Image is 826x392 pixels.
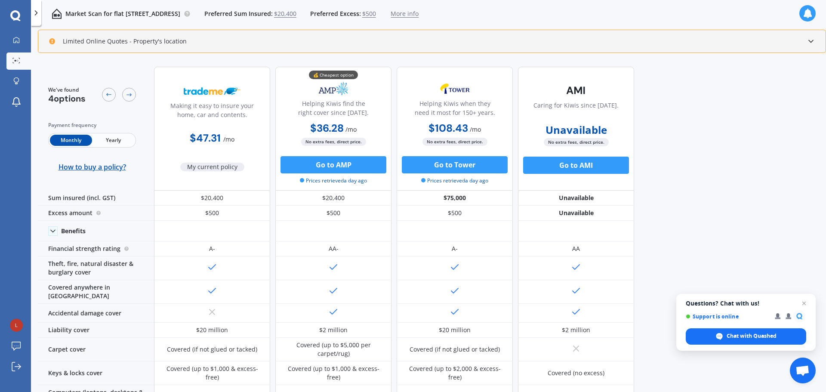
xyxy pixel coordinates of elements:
div: Liability cover [38,323,154,338]
div: Helping Kiwis when they need it most for 150+ years. [404,99,505,120]
div: Covered anywhere in [GEOGRAPHIC_DATA] [38,280,154,304]
span: Prices retrieved a day ago [421,177,488,185]
div: $500 [275,206,391,221]
div: Keys & locks cover [38,361,154,385]
span: $20,400 [274,9,296,18]
div: Covered (up to $1,000 & excess-free) [282,364,385,382]
span: We've found [48,86,86,94]
span: Prices retrieved a day ago [300,177,367,185]
span: No extra fees, direct price. [301,138,366,146]
div: Limited Online Quotes - Property's location [49,37,187,46]
span: Preferred Excess: [310,9,361,18]
div: A- [209,244,215,253]
img: Trademe.webp [184,80,240,102]
span: Close chat [799,298,809,309]
div: $20 million [439,326,471,334]
div: Sum insured (incl. GST) [38,191,154,206]
div: A- [452,244,458,253]
div: AA [572,244,580,253]
div: Covered (if not glued or tacked) [167,345,257,354]
div: Benefits [61,227,86,235]
span: $500 [362,9,376,18]
div: $2 million [562,326,590,334]
div: Covered (up to $5,000 per carpet/rug) [282,341,385,358]
img: Tower.webp [426,78,483,99]
div: Helping Kiwis find the right cover since [DATE]. [283,99,384,120]
button: Go to AMI [523,157,629,174]
span: How to buy a policy? [59,163,126,171]
b: Unavailable [546,126,607,134]
div: Theft, fire, natural disaster & burglary cover [38,256,154,280]
div: $20 million [196,326,228,334]
div: $500 [154,206,270,221]
img: home-and-contents.b802091223b8502ef2dd.svg [52,9,62,19]
div: Accidental damage cover [38,304,154,323]
b: $108.43 [428,121,468,135]
div: $20,400 [275,191,391,206]
div: Chat with Quashed [686,328,806,345]
div: AA- [329,244,339,253]
div: $500 [397,206,513,221]
div: Covered (up to $1,000 & excess-free) [160,364,264,382]
span: Chat with Quashed [727,332,777,340]
div: Carpet cover [38,338,154,361]
span: / mo [345,125,357,133]
div: Unavailable [518,206,634,221]
img: a83b83ef5d41fbefb570361b732345ec [10,319,23,332]
div: $20,400 [154,191,270,206]
div: Financial strength rating [38,241,154,256]
span: Preferred Sum Insured: [204,9,273,18]
span: Yearly [92,135,134,146]
div: $2 million [319,326,348,334]
b: $36.28 [310,121,344,135]
div: $75,000 [397,191,513,206]
span: No extra fees, direct price. [544,138,609,146]
div: 💰 Cheapest option [309,71,358,79]
div: Open chat [790,358,816,383]
button: Go to AMP [280,156,386,173]
b: $47.31 [190,131,221,145]
div: Covered (no excess) [548,369,604,377]
span: 4 options [48,93,86,104]
span: Support is online [686,313,769,320]
div: Covered (if not glued or tacked) [410,345,500,354]
span: My current policy [180,163,244,171]
div: Caring for Kiwis since [DATE]. [533,101,619,122]
span: More info [391,9,419,18]
div: Payment frequency [48,121,136,130]
img: AMI-text-1.webp [548,80,604,101]
p: Market Scan for flat [STREET_ADDRESS] [65,9,180,18]
span: No extra fees, direct price. [422,138,487,146]
div: Covered (up to $2,000 & excess-free) [403,364,506,382]
button: Go to Tower [402,156,508,173]
span: Monthly [50,135,92,146]
div: Excess amount [38,206,154,221]
span: / mo [223,135,234,143]
span: Questions? Chat with us! [686,300,806,307]
span: / mo [470,125,481,133]
div: Making it easy to insure your home, car and contents. [161,101,263,123]
div: Unavailable [518,191,634,206]
img: AMP.webp [305,78,362,99]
